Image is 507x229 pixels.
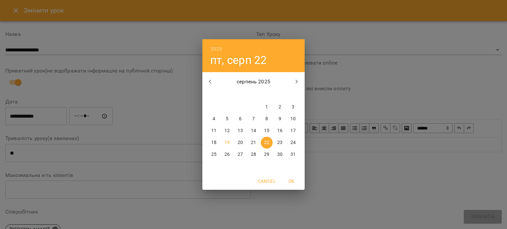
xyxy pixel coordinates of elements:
p: 5 [226,116,228,122]
span: чт [248,91,259,98]
button: 4 [208,113,220,125]
button: 30 [274,149,286,160]
button: Cancel [255,175,278,187]
button: пт, серп 22 [210,53,267,67]
p: 26 [224,151,230,158]
button: OK [281,175,302,187]
span: ср [234,91,246,98]
button: 14 [248,125,259,137]
span: OK [284,177,299,185]
span: сб [274,91,286,98]
p: 19 [224,139,230,146]
p: 14 [251,128,256,134]
button: 2025 [210,44,222,54]
button: 2 [274,101,286,113]
p: 9 [279,116,281,122]
button: 22 [261,137,273,149]
span: пт [261,91,273,98]
span: Cancel [258,177,276,185]
p: 23 [277,139,283,146]
button: 12 [221,125,233,137]
p: 31 [290,151,296,158]
p: 28 [251,151,256,158]
button: 1 [261,101,273,113]
span: нд [287,91,299,98]
button: 10 [287,113,299,125]
p: 10 [290,116,296,122]
span: вт [221,91,233,98]
p: 18 [211,139,217,146]
p: 29 [264,151,269,158]
button: 16 [274,125,286,137]
p: 12 [224,128,230,134]
button: 20 [234,137,246,149]
p: 1 [265,104,268,110]
button: 23 [274,137,286,149]
p: 15 [264,128,269,134]
button: 28 [248,149,259,160]
span: пн [208,91,220,98]
p: 20 [238,139,243,146]
p: 25 [211,151,217,158]
button: 18 [208,137,220,149]
p: 30 [277,151,283,158]
p: 8 [265,116,268,122]
button: 6 [234,113,246,125]
p: 21 [251,139,256,146]
p: серпень 2025 [218,78,289,86]
button: 26 [221,149,233,160]
p: 24 [290,139,296,146]
p: 16 [277,128,283,134]
button: 27 [234,149,246,160]
button: 7 [248,113,259,125]
p: 13 [238,128,243,134]
p: 22 [264,139,269,146]
p: 2 [279,104,281,110]
button: 8 [261,113,273,125]
button: 15 [261,125,273,137]
p: 27 [238,151,243,158]
button: 11 [208,125,220,137]
button: 25 [208,149,220,160]
p: 17 [290,128,296,134]
p: 6 [239,116,242,122]
p: 7 [252,116,255,122]
p: 4 [213,116,215,122]
button: 24 [287,137,299,149]
button: 31 [287,149,299,160]
p: 11 [211,128,217,134]
button: 9 [274,113,286,125]
button: 3 [287,101,299,113]
button: 5 [221,113,233,125]
button: 21 [248,137,259,149]
button: 29 [261,149,273,160]
button: 19 [221,137,233,149]
button: 13 [234,125,246,137]
p: 3 [292,104,294,110]
button: 17 [287,125,299,137]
